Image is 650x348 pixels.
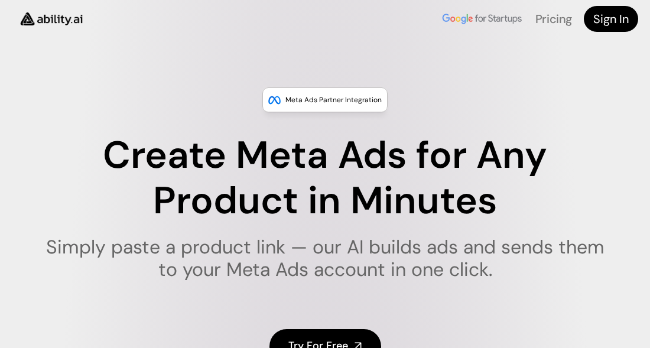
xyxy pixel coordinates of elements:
p: Meta Ads Partner Integration [285,94,382,106]
h1: Simply paste a product link — our AI builds ads and sends them to your Meta Ads account in one cl... [37,236,613,281]
h4: Sign In [593,11,629,27]
a: Pricing [535,11,572,27]
h1: Create Meta Ads for Any Product in Minutes [37,133,613,224]
a: Sign In [584,6,638,32]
